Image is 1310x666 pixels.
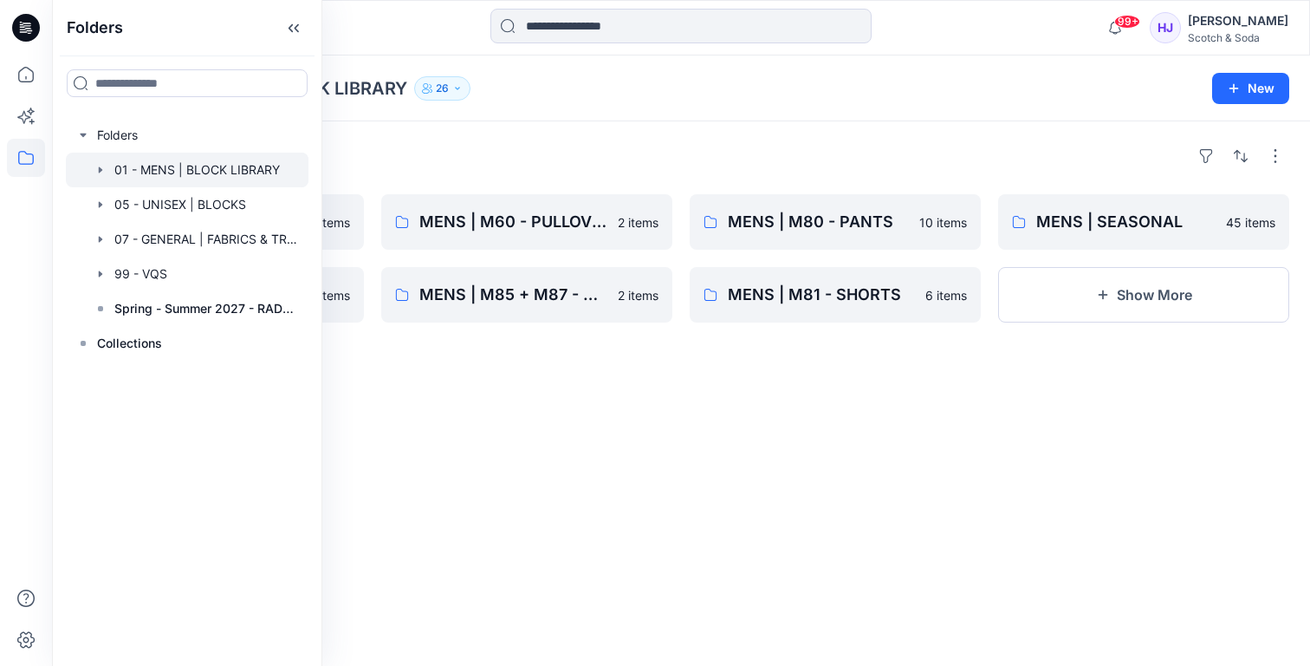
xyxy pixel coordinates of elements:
[690,194,981,250] a: MENS | M80 - PANTS10 items
[1226,213,1275,232] p: 45 items
[919,213,967,232] p: 10 items
[419,210,607,234] p: MENS | M60 - PULLOVERS
[302,286,350,304] p: 10 items
[1150,12,1181,43] div: HJ
[728,283,915,307] p: MENS | M81 - SHORTS
[1212,73,1289,104] button: New
[690,267,981,323] a: MENS | M81 - SHORTS6 items
[414,76,470,101] button: 26
[114,298,298,319] p: Spring - Summer 2027 - RADNIK
[998,194,1289,250] a: MENS | SEASONAL45 items
[728,210,909,234] p: MENS | M80 - PANTS
[1114,15,1140,29] span: 99+
[1188,10,1288,31] div: [PERSON_NAME]
[381,194,672,250] a: MENS | M60 - PULLOVERS2 items
[308,213,350,232] p: 5 items
[436,79,449,98] p: 26
[381,267,672,323] a: MENS | M85 + M87 - DENIM2 items
[998,267,1289,323] button: Show More
[925,286,967,304] p: 6 items
[1036,210,1216,234] p: MENS | SEASONAL
[419,283,607,307] p: MENS | M85 + M87 - DENIM
[618,286,658,304] p: 2 items
[618,213,658,232] p: 2 items
[1188,31,1288,44] div: Scotch & Soda
[97,333,162,354] p: Collections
